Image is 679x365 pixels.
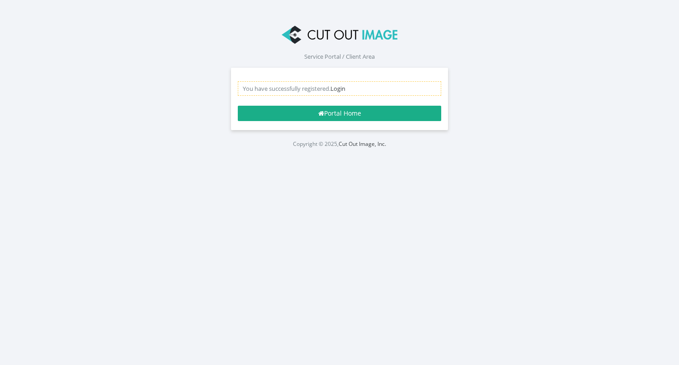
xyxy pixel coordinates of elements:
a: Cut Out Image, Inc. [339,140,386,148]
img: Cut Out Image [282,26,397,44]
small: Copyright © 2025, [293,140,386,148]
a: Portal Home [238,106,441,121]
a: Login [330,84,345,93]
div: You have successfully registered. [238,81,441,96]
span: Service Portal / Client Area [304,52,375,61]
